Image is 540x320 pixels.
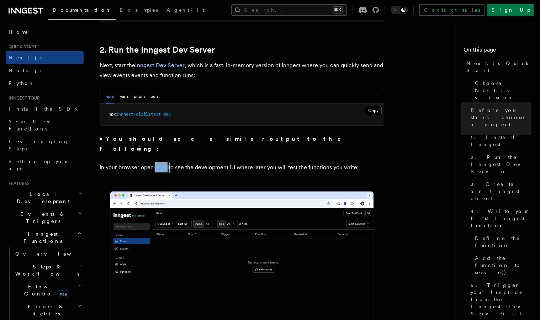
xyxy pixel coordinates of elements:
span: Errors & Retries [12,303,77,317]
strong: You should see a similar output to the following: [100,135,351,152]
span: Steps & Workflows [12,263,79,277]
span: Python [9,80,35,86]
a: Contact sales [419,4,485,16]
span: AgentKit [166,7,204,13]
span: Local Development [6,191,78,205]
span: Flow Control [12,283,78,297]
span: Your first Functions [9,119,51,132]
span: Overview [15,251,89,257]
span: npx [108,112,116,117]
span: Quick start [6,44,37,50]
a: Your first Functions [6,115,84,135]
a: Inngest Dev Server [135,62,185,69]
span: Documentation [53,7,111,13]
span: Install the SDK [9,106,82,112]
a: Setting up your app [6,155,84,175]
a: Add the function to serve() [472,252,531,279]
kbd: ⌘K [333,6,343,14]
h4: On this page [464,46,531,57]
button: bun [150,89,158,104]
a: 4. Write your first Inngest function [468,205,531,232]
button: yarn [120,89,128,104]
a: Overview [12,247,84,260]
span: Next.js [9,55,42,60]
span: Choose Next.js version [475,80,531,101]
button: Toggle dark mode [391,6,408,14]
span: Leveraging Steps [9,139,69,151]
a: Python [6,77,84,90]
span: 3. Create an Inngest client [471,181,531,202]
span: Node.js [9,68,42,73]
a: Sign Up [487,4,534,16]
span: Events & Triggers [6,210,78,225]
button: Inngest Functions [6,228,84,247]
a: Next.js Quick Start [464,57,531,77]
a: 3. Create an Inngest client [468,178,531,205]
a: 5. Trigger your function from the Inngest Dev Server UI [468,279,531,320]
span: Setting up your app [9,159,70,171]
a: [URL] [154,164,169,171]
span: dev [163,112,171,117]
span: Inngest tour [6,95,40,101]
a: Choose Next.js version [472,77,531,104]
a: Before you start: choose a project [468,104,531,131]
span: 5. Trigger your function from the Inngest Dev Server UI [471,282,531,317]
button: pnpm [134,89,145,104]
button: Errors & Retries [12,300,84,320]
span: Define the function [475,235,531,249]
a: 2. Run the Inngest Dev Server [100,45,215,55]
button: Local Development [6,188,84,208]
a: Next.js [6,51,84,64]
span: Add the function to serve() [475,255,531,276]
a: Leveraging Steps [6,135,84,155]
a: Home [6,26,84,38]
button: Steps & Workflows [12,260,84,280]
span: 1. Install Inngest [471,134,531,148]
a: 1. Install Inngest [468,131,531,151]
span: Before you start: choose a project [471,107,531,128]
span: Features [6,181,30,186]
button: npm [106,89,114,104]
span: 2. Run the Inngest Dev Server [471,154,531,175]
span: 4. Write your first Inngest function [471,208,531,229]
button: Copy [365,106,382,115]
a: Examples [116,2,162,19]
a: 2. Run the Inngest Dev Server [468,151,531,178]
span: inngest-cli@latest [116,112,161,117]
button: Events & Triggers [6,208,84,228]
a: Documentation [48,2,116,20]
span: Inngest Functions [6,230,77,245]
span: Next.js Quick Start [466,60,531,74]
span: new [58,290,69,298]
code: [URL] [154,165,169,171]
a: Install the SDK [6,102,84,115]
summary: You should see a similar output to the following: [100,134,384,154]
p: In your browser open to see the development UI where later you will test the functions you write: [100,162,384,173]
a: Define the function [472,232,531,252]
a: Node.js [6,64,84,77]
span: Home [9,28,28,36]
button: Flow Controlnew [12,280,84,300]
p: Next, start the , which is a fast, in-memory version of Inngest where you can quickly send and vi... [100,60,384,80]
span: Examples [120,7,158,13]
a: AgentKit [162,2,208,19]
button: Search...⌘K [231,4,347,16]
